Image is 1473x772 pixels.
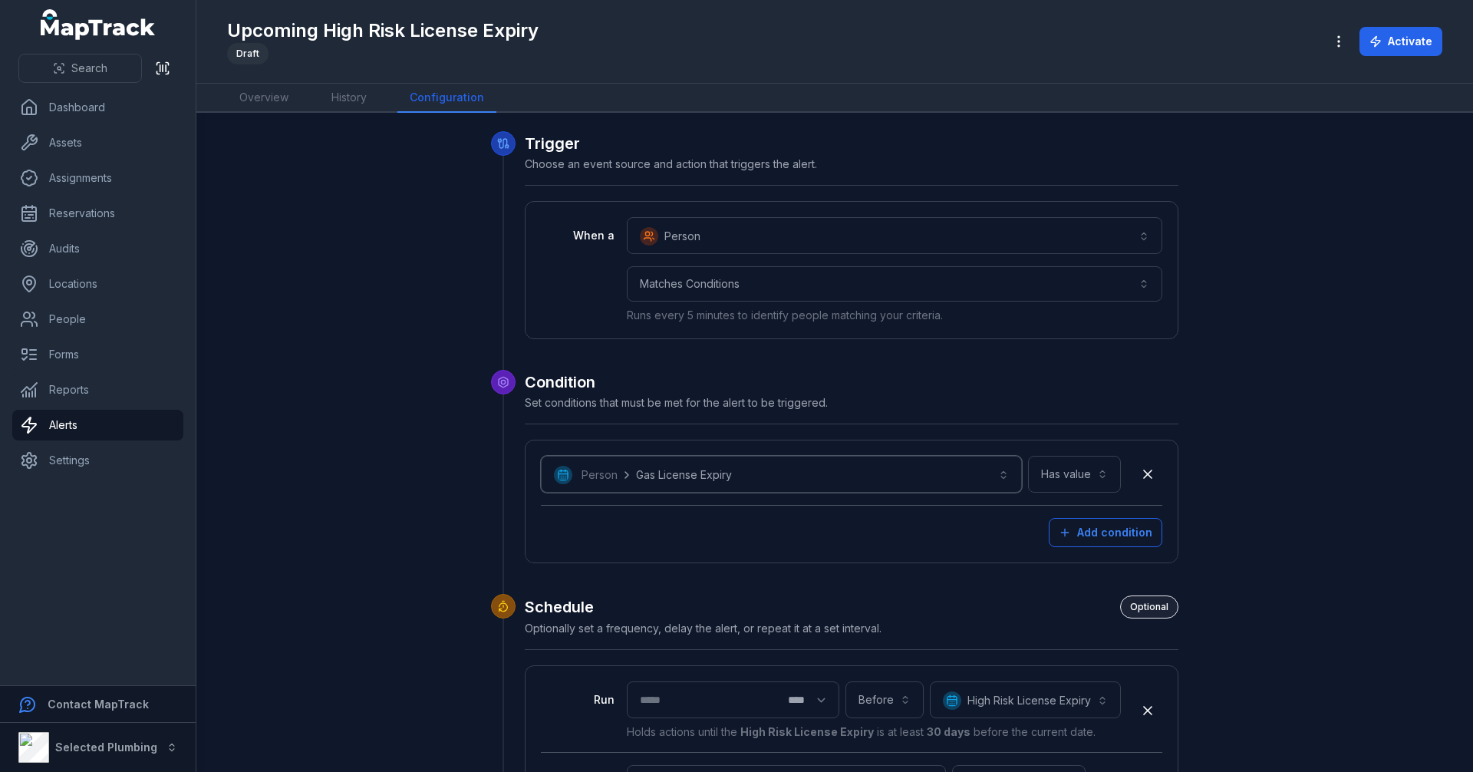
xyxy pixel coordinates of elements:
[12,410,183,440] a: Alerts
[1359,27,1442,56] button: Activate
[12,304,183,335] a: People
[525,622,881,635] span: Optionally set a frequency, delay the alert, or repeat it at a set interval.
[41,9,156,40] a: MapTrack
[48,698,149,711] strong: Contact MapTrack
[71,61,107,76] span: Search
[541,228,615,243] label: When a
[541,692,615,708] label: Run
[927,725,970,738] strong: 30 days
[12,163,183,193] a: Assignments
[525,396,828,409] span: Set conditions that must be met for the alert to be triggered.
[12,445,183,476] a: Settings
[740,725,874,738] strong: High Risk License Expiry
[18,54,142,83] button: Search
[397,84,496,113] a: Configuration
[845,681,924,718] button: Before
[12,198,183,229] a: Reservations
[1120,595,1178,619] div: Optional
[227,18,539,43] h1: Upcoming High Risk License Expiry
[525,595,1178,619] h2: Schedule
[12,233,183,264] a: Audits
[525,371,1178,393] h2: Condition
[541,456,1022,493] button: PersonGas License Expiry
[525,133,1178,154] h2: Trigger
[55,741,157,754] strong: Selected Plumbing
[227,43,269,64] div: Draft
[1049,518,1162,547] button: Add condition
[525,157,817,170] span: Choose an event source and action that triggers the alert.
[1028,456,1121,493] button: Has value
[12,92,183,123] a: Dashboard
[319,84,379,113] a: History
[12,127,183,158] a: Assets
[12,339,183,370] a: Forms
[12,374,183,405] a: Reports
[930,681,1121,718] button: High Risk License Expiry
[627,724,1121,740] p: Holds actions until the is at least before the current date.
[227,84,301,113] a: Overview
[627,266,1162,302] button: Matches Conditions
[627,308,1162,323] p: Runs every 5 minutes to identify people matching your criteria.
[12,269,183,299] a: Locations
[627,217,1162,254] button: Person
